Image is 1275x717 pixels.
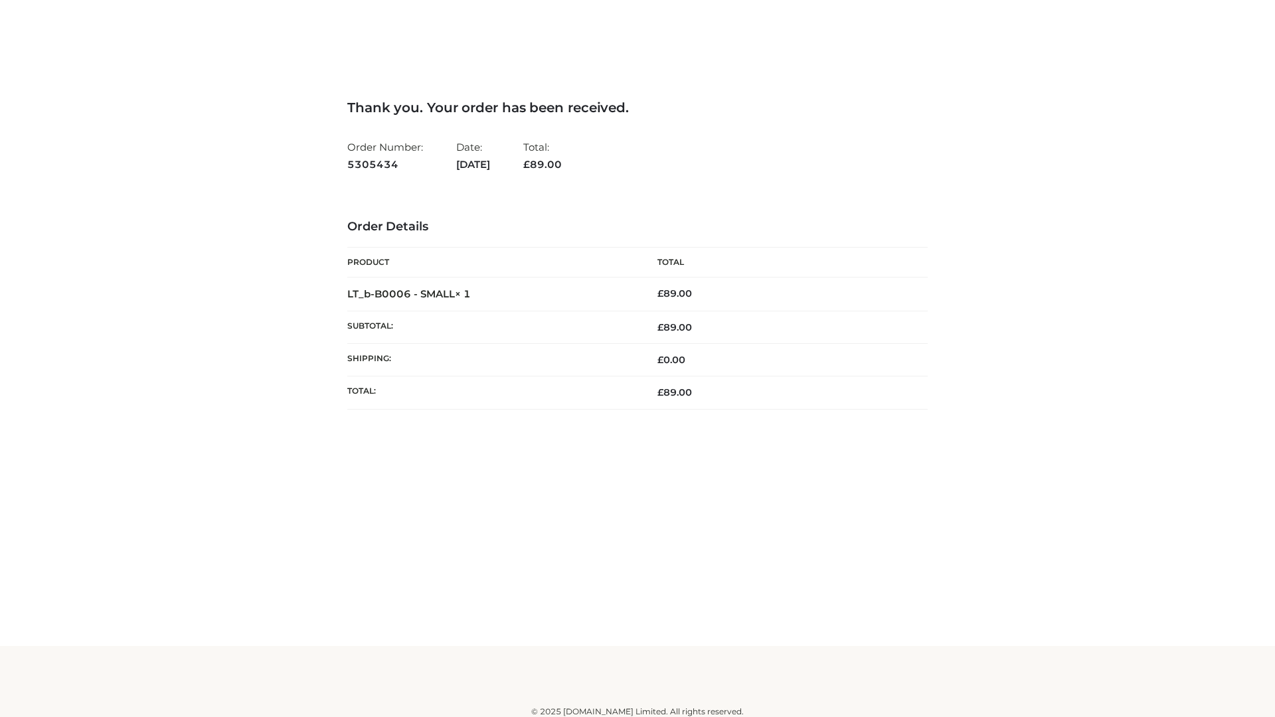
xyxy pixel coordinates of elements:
[657,386,663,398] span: £
[347,344,637,376] th: Shipping:
[657,321,692,333] span: 89.00
[347,287,471,300] strong: LT_b-B0006 - SMALL
[347,220,928,234] h3: Order Details
[657,287,692,299] bdi: 89.00
[347,248,637,278] th: Product
[347,311,637,343] th: Subtotal:
[637,248,928,278] th: Total
[347,100,928,116] h3: Thank you. Your order has been received.
[523,158,562,171] span: 89.00
[657,386,692,398] span: 89.00
[347,156,423,173] strong: 5305434
[657,354,685,366] bdi: 0.00
[657,354,663,366] span: £
[657,287,663,299] span: £
[455,287,471,300] strong: × 1
[456,156,490,173] strong: [DATE]
[347,135,423,176] li: Order Number:
[523,158,530,171] span: £
[456,135,490,176] li: Date:
[347,376,637,409] th: Total:
[523,135,562,176] li: Total:
[657,321,663,333] span: £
